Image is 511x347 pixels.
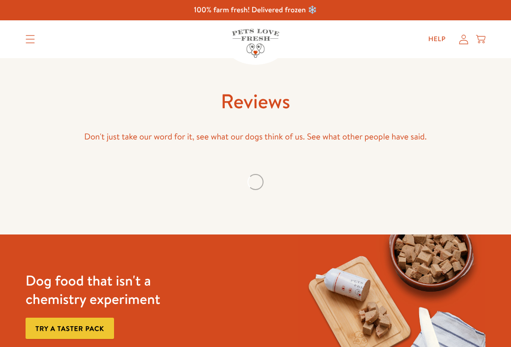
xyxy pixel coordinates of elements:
[26,271,213,308] h3: Dog food that isn't a chemistry experiment
[421,30,453,49] a: Help
[464,303,502,338] iframe: Gorgias live chat messenger
[18,27,43,51] summary: Translation missing: en.sections.header.menu
[26,88,485,114] h1: Reviews
[26,318,114,339] a: Try a taster pack
[232,29,279,58] img: Pets Love Fresh
[26,130,485,144] p: Don't just take our word for it, see what our dogs think of us. See what other people have said.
